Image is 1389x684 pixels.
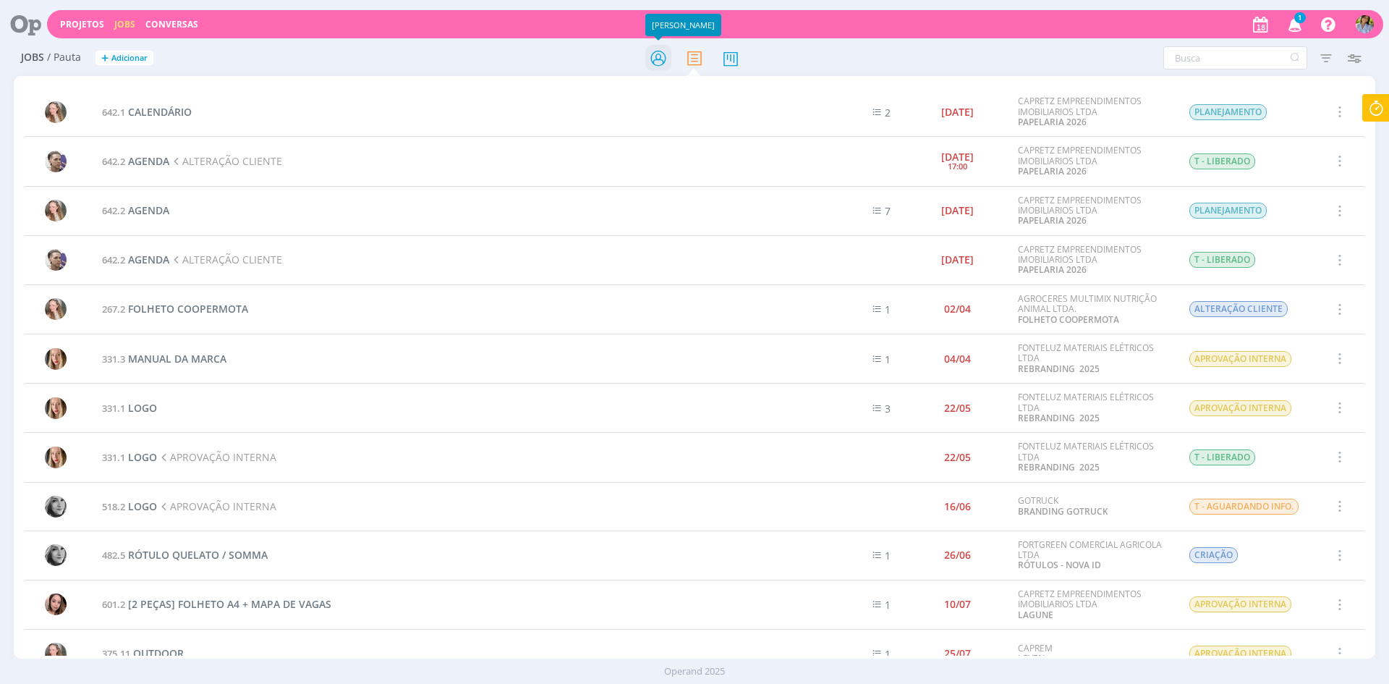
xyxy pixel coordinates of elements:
img: J [45,496,67,518]
button: 1 [1279,12,1309,38]
a: 267.2FOLHETO COOPERMOTA [102,302,248,316]
button: A [1355,12,1375,37]
a: Jobs [114,18,135,30]
span: FOLHETO COOPERMOTA [128,302,248,316]
img: G [45,643,67,664]
button: Jobs [110,19,140,30]
span: 1 [885,598,891,612]
div: FORTGREEN COMERCIAL AGRICOLA LTDA [1018,540,1167,571]
div: 10/07 [944,599,971,609]
span: AGENDA [128,154,169,168]
a: REBRANDING 2025 [1018,363,1100,375]
span: 482.5 [102,549,125,562]
span: 642.2 [102,204,125,217]
div: CAPRETZ EMPREENDIMENTOS IMOBILIARIOS LTDA [1018,245,1167,276]
input: Busca [1163,46,1307,69]
span: 1 [1294,12,1306,23]
div: CAPRETZ EMPREENDIMENTOS IMOBILIARIOS LTDA [1018,195,1167,227]
span: LOGO [128,401,157,415]
span: OUTDOOR [133,646,184,660]
div: 17:00 [948,162,967,170]
span: 642.2 [102,155,125,168]
span: 642.2 [102,253,125,266]
span: [2 PEÇAS] FOLHETO A4 + MAPA DE VAGAS [128,597,331,611]
a: 331.1LOGO [102,450,157,464]
div: FONTELUZ MATERIAIS ELÉTRICOS LTDA [1018,343,1167,374]
span: 331.1 [102,402,125,415]
span: APROVAÇÃO INTERNA [1189,596,1291,612]
span: T - AGUARDANDO INFO. [1189,499,1299,515]
a: PAPELARIA 2026 [1018,263,1087,276]
div: GOTRUCK [1018,496,1167,517]
span: ALTERAÇÃO CLIENTE [169,154,282,168]
a: 601.2[2 PEÇAS] FOLHETO A4 + MAPA DE VAGAS [102,597,331,611]
span: 3 [885,402,891,415]
span: 1 [885,647,891,661]
a: REBRANDING 2025 [1018,461,1100,473]
a: FOLHETO COOPERMOTA [1018,313,1119,326]
span: APROVAÇÃO INTERNA [1189,400,1291,416]
span: 267.2 [102,303,125,316]
span: ALTERAÇÃO CLIENTE [169,253,282,266]
a: PAPELARIA 2026 [1018,214,1087,227]
a: Projetos [60,18,104,30]
a: 518.2LOGO [102,499,157,513]
img: T [45,397,67,419]
span: CALENDÁRIO [128,105,192,119]
a: 642.2AGENDA [102,203,169,217]
img: T [45,594,67,615]
img: J [45,544,67,566]
span: MANUAL DA MARCA [128,352,226,366]
a: LEVEN [1018,652,1045,664]
div: CAPRETZ EMPREENDIMENTOS IMOBILIARIOS LTDA [1018,96,1167,127]
div: 02/04 [944,304,971,314]
span: 331.1 [102,451,125,464]
a: LAGUNE [1018,609,1053,621]
img: A [1356,15,1374,33]
div: FONTELUZ MATERIAIS ELÉTRICOS LTDA [1018,392,1167,423]
div: CAPRETZ EMPREENDIMENTOS IMOBILIARIOS LTDA [1018,589,1167,620]
div: [DATE] [941,255,974,265]
a: 375.11OUTDOOR [102,646,184,660]
span: RÓTULO QUELATO / SOMMA [128,548,268,562]
div: 16/06 [944,502,971,512]
span: 7 [885,204,891,218]
a: 642.2AGENDA [102,253,169,266]
span: / Pauta [47,51,81,64]
span: 2 [885,106,891,119]
a: REBRANDING 2025 [1018,412,1100,424]
img: G [45,101,67,123]
span: T - LIBERADO [1189,153,1255,169]
span: 518.2 [102,500,125,513]
a: PAPELARIA 2026 [1018,116,1087,128]
a: 331.3MANUAL DA MARCA [102,352,226,366]
span: T - LIBERADO [1189,449,1255,465]
span: CRIAÇÃO [1189,547,1238,563]
button: Conversas [141,19,203,30]
span: AGENDA [128,253,169,266]
span: APROVAÇÃO INTERNA [157,450,276,464]
img: D [45,151,67,172]
span: APROVAÇÃO INTERNA [157,499,276,513]
img: T [45,447,67,468]
span: AGENDA [128,203,169,217]
span: APROVAÇÃO INTERNA [1189,646,1291,662]
span: ALTERAÇÃO CLIENTE [1189,301,1288,317]
a: RÓTULOS - NOVA ID [1018,559,1101,571]
span: LOGO [128,450,157,464]
span: LOGO [128,499,157,513]
img: D [45,249,67,271]
span: 1 [885,549,891,562]
a: Conversas [145,18,198,30]
div: 04/04 [944,354,971,364]
span: 375.11 [102,647,130,660]
div: 26/06 [944,550,971,560]
a: 642.1CALENDÁRIO [102,105,192,119]
div: FONTELUZ MATERIAIS ELÉTRICOS LTDA [1018,442,1167,473]
span: + [101,51,109,66]
span: 1 [885,303,891,316]
a: 642.2AGENDA [102,154,169,168]
div: [DATE] [941,107,974,117]
button: +Adicionar [95,51,153,66]
div: AGROCERES MULTIMIX NUTRIÇÃO ANIMAL LTDA. [1018,294,1167,325]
